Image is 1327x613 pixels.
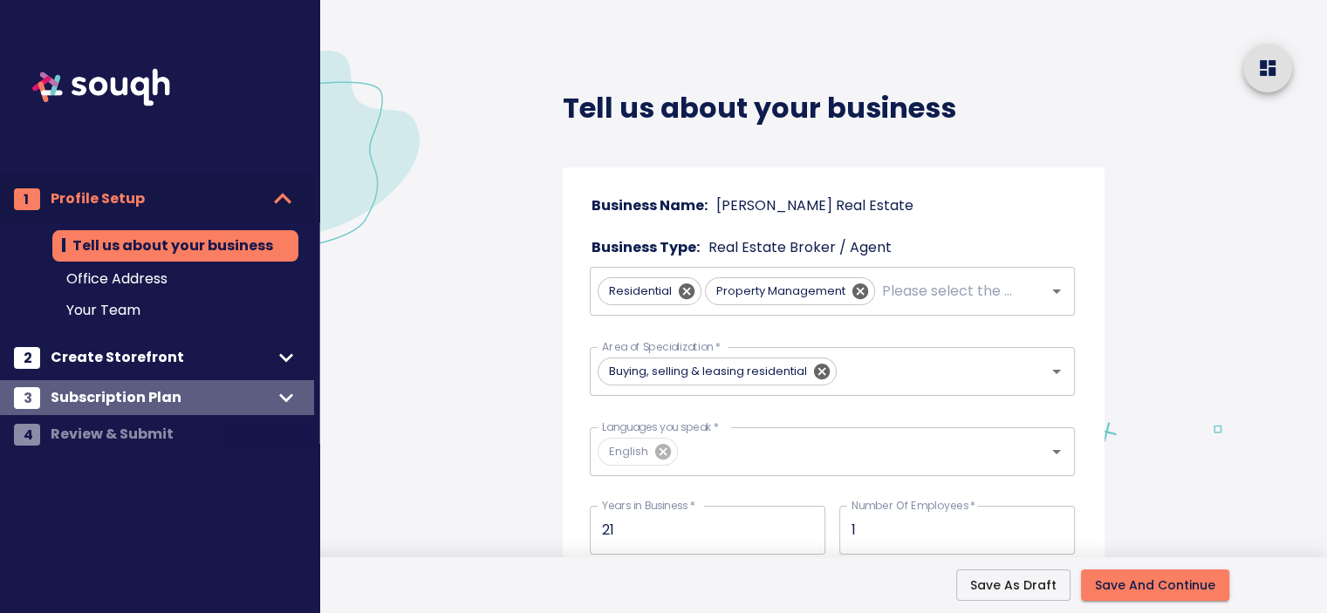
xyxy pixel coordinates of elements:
span: Profile Setup [51,187,265,211]
span: Residential [599,283,682,299]
button: Save And Continue [1081,569,1229,602]
button: Save As Draft [956,569,1070,602]
button: Open [1044,439,1069,464]
h6: Business Type: [592,235,700,260]
input: Please select the types of services you provide* [879,275,1018,308]
div: Office Address [52,265,298,293]
h6: Business Name: [592,194,708,218]
span: Buying, selling & leasing residential [599,363,817,379]
span: Create Storefront [51,345,272,370]
div: Property Management [705,277,875,305]
span: 2 [24,347,32,369]
p: Real Estate Broker / Agent [708,237,892,258]
span: Tell us about your business [66,234,284,258]
h4: Tell us about your business [563,91,1105,126]
span: Your Team [66,300,284,321]
button: home [1243,44,1292,92]
div: Residential [598,277,701,305]
p: [PERSON_NAME] Real Estate [716,195,913,216]
div: Your Team [52,296,298,324]
button: Open [1044,359,1069,384]
button: Open [1044,279,1069,303]
span: Office Address [66,269,284,289]
span: Subscription Plan [51,385,272,410]
span: Save As Draft [970,577,1057,593]
span: Property Management [706,283,856,299]
span: Save And Continue [1095,575,1215,596]
div: Buying, selling & leasing residential [598,358,837,385]
span: 3 [24,387,32,409]
span: 1 [24,188,29,210]
div: Tell us about your business [52,230,298,262]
